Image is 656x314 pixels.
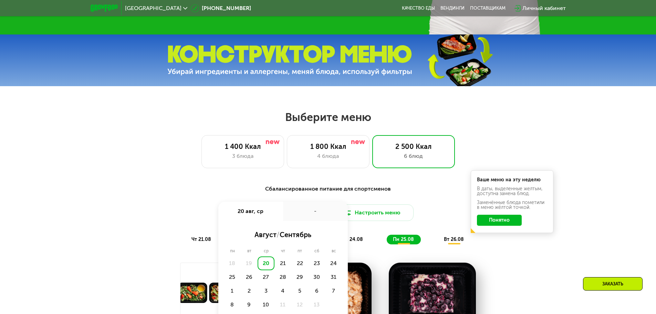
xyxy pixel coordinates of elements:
div: 29 [291,270,308,284]
div: 22 [291,256,308,270]
div: 21 [274,256,291,270]
div: 8 [224,298,241,312]
div: 2 500 Ккал [379,142,448,151]
div: 18 [224,256,241,270]
div: 1 400 Ккал [209,142,277,151]
div: ср [258,249,275,254]
div: Личный кабинет [522,4,566,12]
span: сентябрь [280,231,311,239]
div: 7 [325,284,342,298]
div: 23 [308,256,325,270]
div: 20 авг, ср [218,202,283,221]
div: 10 [258,298,274,312]
div: 1 800 Ккал [294,142,362,151]
div: Сбалансированное питание для спортсменов [124,185,532,193]
div: 5 [291,284,308,298]
div: В даты, выделенные желтым, доступна замена блюд. [477,186,547,196]
div: пт [291,249,308,254]
div: 24 [325,256,342,270]
div: пн [224,249,241,254]
div: 20 [258,256,274,270]
span: август [254,231,277,239]
span: / [277,231,280,239]
h2: Выберите меню [22,110,634,124]
div: Ваше меню на эту неделю [477,178,547,182]
button: Понятно [477,215,522,226]
span: чт 21.08 [191,236,211,242]
div: вс [325,249,342,254]
div: 3 блюда [209,152,277,160]
span: пн 25.08 [393,236,414,242]
div: 30 [308,270,325,284]
div: вт [241,249,258,254]
div: сб [308,249,325,254]
div: 13 [308,298,325,312]
span: вс 24.08 [342,236,363,242]
div: 31 [325,270,342,284]
div: чт [275,249,291,254]
div: 9 [241,298,258,312]
div: 6 [308,284,325,298]
div: 3 [258,284,274,298]
div: - [283,202,348,221]
div: 26 [241,270,258,284]
button: Настроить меню [331,204,414,221]
a: Вендинги [440,6,465,11]
span: [GEOGRAPHIC_DATA] [125,6,181,11]
div: 25 [224,270,241,284]
div: Заказать [583,277,643,291]
div: 12 [291,298,308,312]
div: 27 [258,270,274,284]
div: 4 [274,284,291,298]
div: 19 [241,256,258,270]
div: 6 блюд [379,152,448,160]
div: 11 [274,298,291,312]
div: 2 [241,284,258,298]
a: Качество еды [402,6,435,11]
a: [PHONE_NUMBER] [191,4,251,12]
div: 28 [274,270,291,284]
div: 4 блюда [294,152,362,160]
div: поставщикам [470,6,506,11]
div: 1 [224,284,241,298]
div: Заменённые блюда пометили в меню жёлтой точкой. [477,200,547,210]
span: вт 26.08 [444,236,464,242]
